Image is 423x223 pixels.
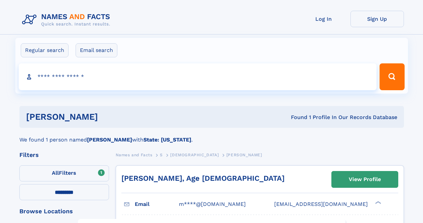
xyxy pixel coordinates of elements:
[76,43,117,57] label: Email search
[274,201,368,207] span: [EMAIL_ADDRESS][DOMAIN_NAME]
[226,153,262,157] span: [PERSON_NAME]
[19,11,116,29] img: Logo Names and Facts
[349,172,381,187] div: View Profile
[194,114,397,121] div: Found 1 Profile In Our Records Database
[19,152,109,158] div: Filters
[332,171,398,187] a: View Profile
[135,199,179,210] h3: Email
[170,151,219,159] a: [DEMOGRAPHIC_DATA]
[19,128,404,144] div: We found 1 person named with .
[380,63,404,90] button: Search Button
[116,151,152,159] a: Names and Facts
[160,153,163,157] span: S
[350,11,404,27] a: Sign Up
[19,165,109,181] label: Filters
[26,113,195,121] h1: [PERSON_NAME]
[374,201,382,205] div: ❯
[170,153,219,157] span: [DEMOGRAPHIC_DATA]
[19,208,109,214] div: Browse Locations
[160,151,163,159] a: S
[21,43,69,57] label: Regular search
[19,63,377,90] input: search input
[87,136,132,143] b: [PERSON_NAME]
[143,136,191,143] b: State: [US_STATE]
[121,174,285,182] a: [PERSON_NAME], Age [DEMOGRAPHIC_DATA]
[297,11,350,27] a: Log In
[52,170,59,176] span: All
